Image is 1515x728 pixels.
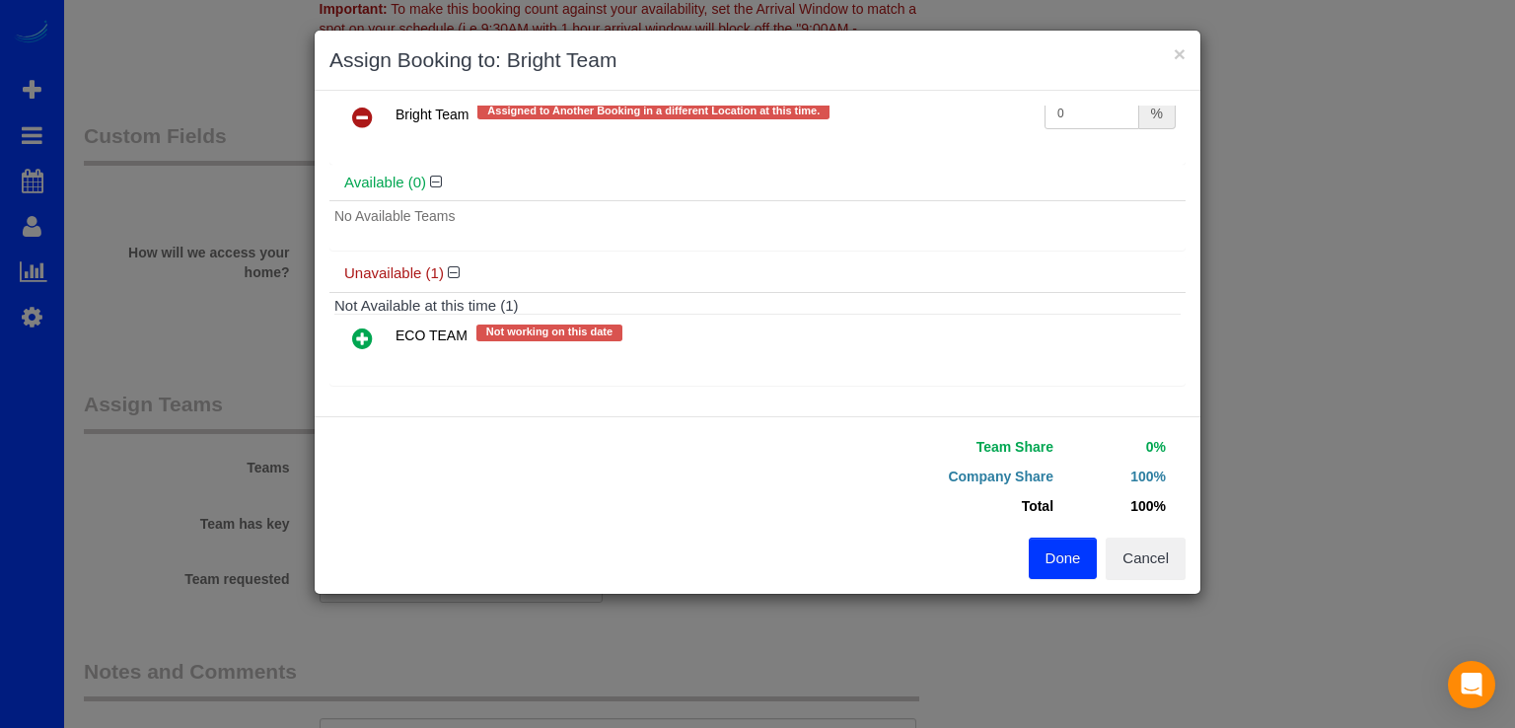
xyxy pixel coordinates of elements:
span: ECO TEAM [396,328,468,344]
span: No Available Teams [334,208,455,224]
h4: Available (0) [344,175,1171,191]
td: 0% [1058,432,1171,462]
h4: Not Available at this time (1) [334,298,1181,315]
h3: Assign Booking to: Bright Team [329,45,1186,75]
td: 100% [1058,491,1171,521]
td: 100% [1058,462,1171,491]
td: Total [772,491,1058,521]
span: Not working on this date [476,325,622,340]
td: Team Share [772,432,1058,462]
span: Bright Team [396,107,469,122]
span: Assigned to Another Booking in a different Location at this time. [477,104,830,119]
button: Cancel [1106,538,1186,579]
div: Open Intercom Messenger [1448,661,1495,708]
div: % [1139,99,1176,129]
button: Done [1029,538,1098,579]
button: × [1174,43,1186,64]
h4: Unavailable (1) [344,265,1171,282]
td: Company Share [772,462,1058,491]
